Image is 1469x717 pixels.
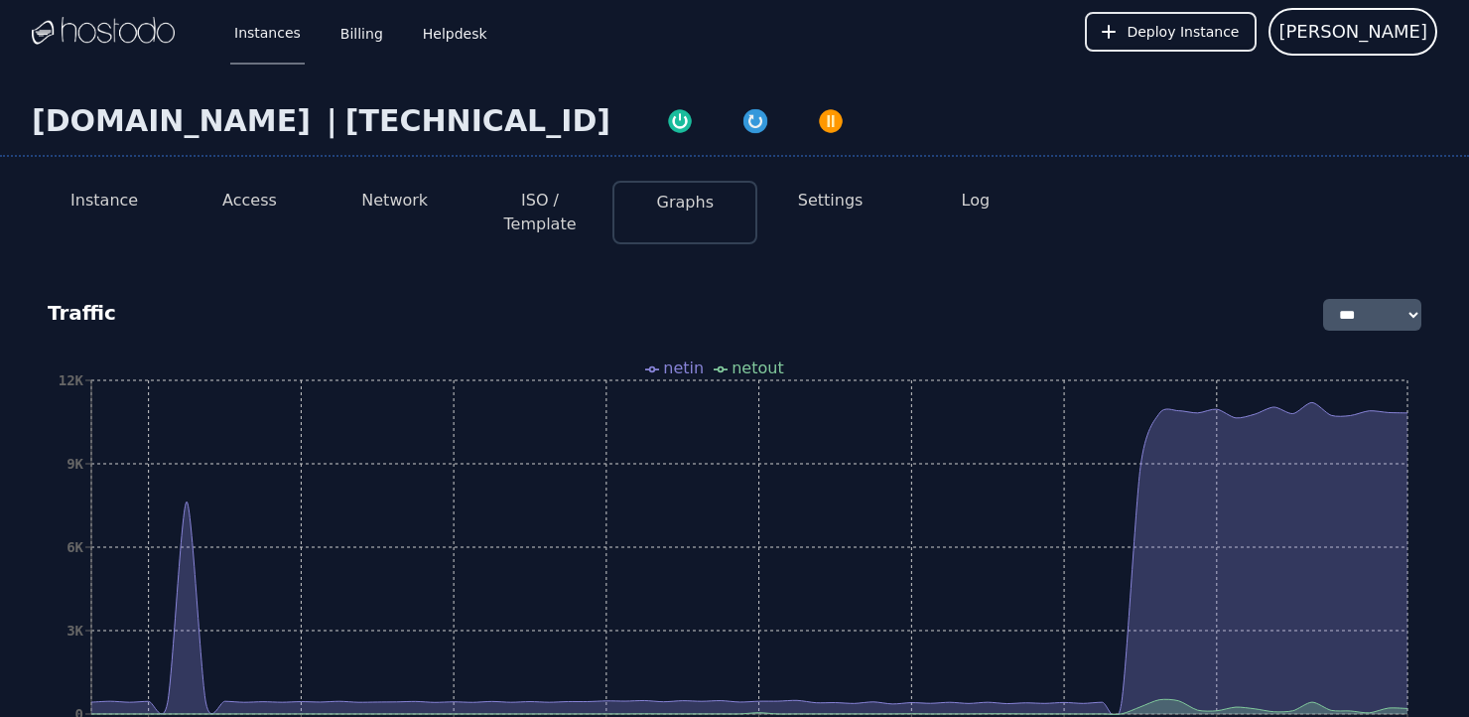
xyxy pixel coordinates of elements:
[1269,8,1437,56] button: User menu
[70,189,138,213] button: Instance
[798,189,864,213] button: Settings
[319,103,345,139] div: |
[67,623,83,639] tspan: 3K
[732,358,783,377] span: netout
[67,456,83,472] tspan: 9K
[666,107,694,135] img: Power On
[222,189,277,213] button: Access
[793,103,868,135] button: Power Off
[817,107,845,135] img: Power Off
[741,107,769,135] img: Restart
[483,189,597,236] button: ISO / Template
[663,358,704,377] span: netin
[718,103,793,135] button: Restart
[32,103,319,139] div: [DOMAIN_NAME]
[1278,18,1427,46] span: [PERSON_NAME]
[1127,22,1239,42] span: Deploy Instance
[657,191,714,215] button: Graphs
[642,103,718,135] button: Power On
[962,189,991,213] button: Log
[1085,12,1257,52] button: Deploy Instance
[59,372,84,388] tspan: 12K
[32,283,132,347] div: Traffic
[361,189,428,213] button: Network
[345,103,610,139] div: [TECHNICAL_ID]
[32,17,175,47] img: Logo
[67,539,83,555] tspan: 6K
